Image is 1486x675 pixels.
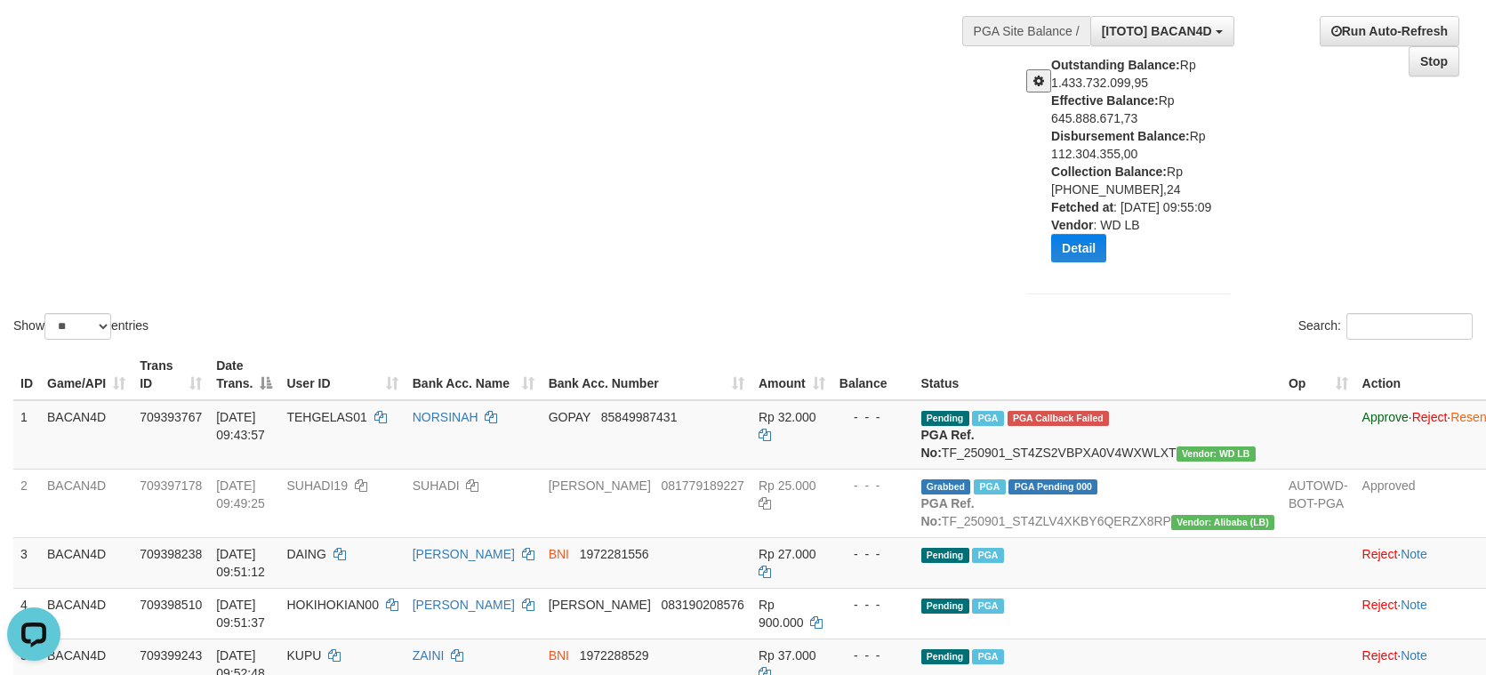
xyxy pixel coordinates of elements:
[286,547,325,561] span: DAING
[1401,598,1427,612] a: Note
[413,478,460,493] a: SUHADI
[921,548,969,563] span: Pending
[140,478,202,493] span: 709397178
[839,596,907,614] div: - - -
[921,649,969,664] span: Pending
[580,648,649,663] span: Copy 1972288529 to clipboard
[1171,515,1274,530] span: Vendor URL: https://dashboard.q2checkout.com/secure
[974,479,1005,494] span: Marked by bovbc4
[216,410,265,442] span: [DATE] 09:43:57
[7,7,60,60] button: Open LiveChat chat widget
[216,478,265,510] span: [DATE] 09:49:25
[1051,93,1159,108] b: Effective Balance:
[1051,218,1093,232] b: Vendor
[759,478,816,493] span: Rp 25.000
[13,400,40,470] td: 1
[1281,350,1355,400] th: Op: activate to sort column ascending
[962,16,1090,46] div: PGA Site Balance /
[751,350,832,400] th: Amount: activate to sort column ascending
[1362,410,1409,424] a: Approve
[759,547,816,561] span: Rp 27.000
[839,647,907,664] div: - - -
[13,313,149,340] label: Show entries
[286,648,321,663] span: KUPU
[413,547,515,561] a: [PERSON_NAME]
[914,400,1281,470] td: TF_250901_ST4ZS2VBPXA0V4WXWLXT
[542,350,751,400] th: Bank Acc. Number: activate to sort column ascending
[40,588,133,639] td: BACAN4D
[133,350,209,400] th: Trans ID: activate to sort column ascending
[406,350,542,400] th: Bank Acc. Name: activate to sort column ascending
[921,411,969,426] span: Pending
[1008,411,1109,426] span: PGA Error
[1401,648,1427,663] a: Note
[413,598,515,612] a: [PERSON_NAME]
[1177,446,1256,462] span: Vendor URL: https://dashboard.q2checkout.com/secure
[972,649,1003,664] span: Marked by bovbc1
[839,477,907,494] div: - - -
[286,478,347,493] span: SUHADI19
[839,545,907,563] div: - - -
[1051,234,1106,262] button: Detail
[1362,598,1398,612] a: Reject
[549,648,569,663] span: BNI
[44,313,111,340] select: Showentries
[839,408,907,426] div: - - -
[1298,313,1473,340] label: Search:
[1051,56,1242,276] div: Rp 1.433.732.099,95 Rp 645.888.671,73 Rp 112.304.355,00 Rp [PHONE_NUMBER],24 : [DATE] 09:55:09 : ...
[549,410,590,424] span: GOPAY
[13,588,40,639] td: 4
[661,598,743,612] span: Copy 083190208576 to clipboard
[13,537,40,588] td: 3
[914,350,1281,400] th: Status
[914,469,1281,537] td: TF_250901_ST4ZLV4XKBY6QERZX8RP
[1051,200,1113,214] b: Fetched at
[832,350,914,400] th: Balance
[921,496,975,528] b: PGA Ref. No:
[1051,165,1167,179] b: Collection Balance:
[209,350,279,400] th: Date Trans.: activate to sort column descending
[286,598,378,612] span: HOKIHOKIAN00
[140,410,202,424] span: 709393767
[13,350,40,400] th: ID
[1102,24,1212,38] span: [ITOTO] BACAN4D
[140,547,202,561] span: 709398238
[549,547,569,561] span: BNI
[13,469,40,537] td: 2
[549,478,651,493] span: [PERSON_NAME]
[40,350,133,400] th: Game/API: activate to sort column ascending
[580,547,649,561] span: Copy 1972281556 to clipboard
[921,428,975,460] b: PGA Ref. No:
[216,547,265,579] span: [DATE] 09:51:12
[1051,58,1180,72] b: Outstanding Balance:
[286,410,366,424] span: TEHGELAS01
[1320,16,1459,46] a: Run Auto-Refresh
[40,469,133,537] td: BACAN4D
[1090,16,1234,46] button: [ITOTO] BACAN4D
[413,410,478,424] a: NORSINAH
[413,648,445,663] a: ZAINI
[972,599,1003,614] span: Marked by bovbc1
[1362,648,1398,663] a: Reject
[601,410,678,424] span: Copy 85849987431 to clipboard
[661,478,743,493] span: Copy 081779189227 to clipboard
[1281,469,1355,537] td: AUTOWD-BOT-PGA
[40,400,133,470] td: BACAN4D
[1051,129,1190,143] b: Disbursement Balance:
[921,479,971,494] span: Grabbed
[759,598,804,630] span: Rp 900.000
[759,410,816,424] span: Rp 32.000
[972,411,1003,426] span: Marked by bovbc4
[140,648,202,663] span: 709399243
[1008,479,1097,494] span: PGA Pending
[549,598,651,612] span: [PERSON_NAME]
[279,350,405,400] th: User ID: activate to sort column ascending
[921,599,969,614] span: Pending
[1412,410,1448,424] a: Reject
[1362,547,1398,561] a: Reject
[40,537,133,588] td: BACAN4D
[1409,46,1459,76] a: Stop
[759,648,816,663] span: Rp 37.000
[972,548,1003,563] span: Marked by bovbc1
[1346,313,1473,340] input: Search:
